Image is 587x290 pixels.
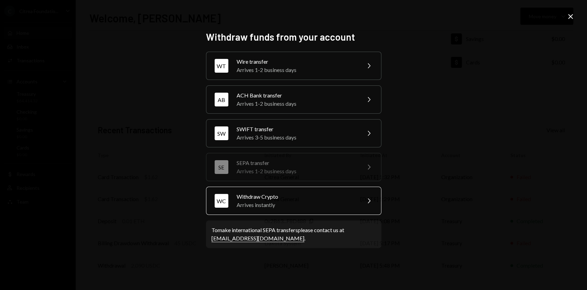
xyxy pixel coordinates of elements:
div: Arrives instantly [237,201,356,209]
div: Wire transfer [237,58,356,66]
div: Withdraw Crypto [237,193,356,201]
div: To make international SEPA transfers please contact us at . [211,226,376,242]
button: SWSWIFT transferArrives 3-5 business days [206,119,381,147]
div: Arrives 1-2 business days [237,167,356,175]
div: WT [215,59,228,73]
button: SESEPA transferArrives 1-2 business days [206,153,381,181]
div: SE [215,160,228,174]
a: [EMAIL_ADDRESS][DOMAIN_NAME] [211,235,304,242]
h2: Withdraw funds from your account [206,30,381,44]
div: AB [215,93,228,106]
div: WC [215,194,228,208]
button: WCWithdraw CryptoArrives instantly [206,187,381,215]
div: Arrives 3-5 business days [237,133,356,142]
button: WTWire transferArrives 1-2 business days [206,52,381,80]
div: ACH Bank transfer [237,91,356,100]
div: Arrives 1-2 business days [237,100,356,108]
button: ABACH Bank transferArrives 1-2 business days [206,85,381,114]
div: SWIFT transfer [237,125,356,133]
div: SW [215,126,228,140]
div: Arrives 1-2 business days [237,66,356,74]
div: SEPA transfer [237,159,356,167]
